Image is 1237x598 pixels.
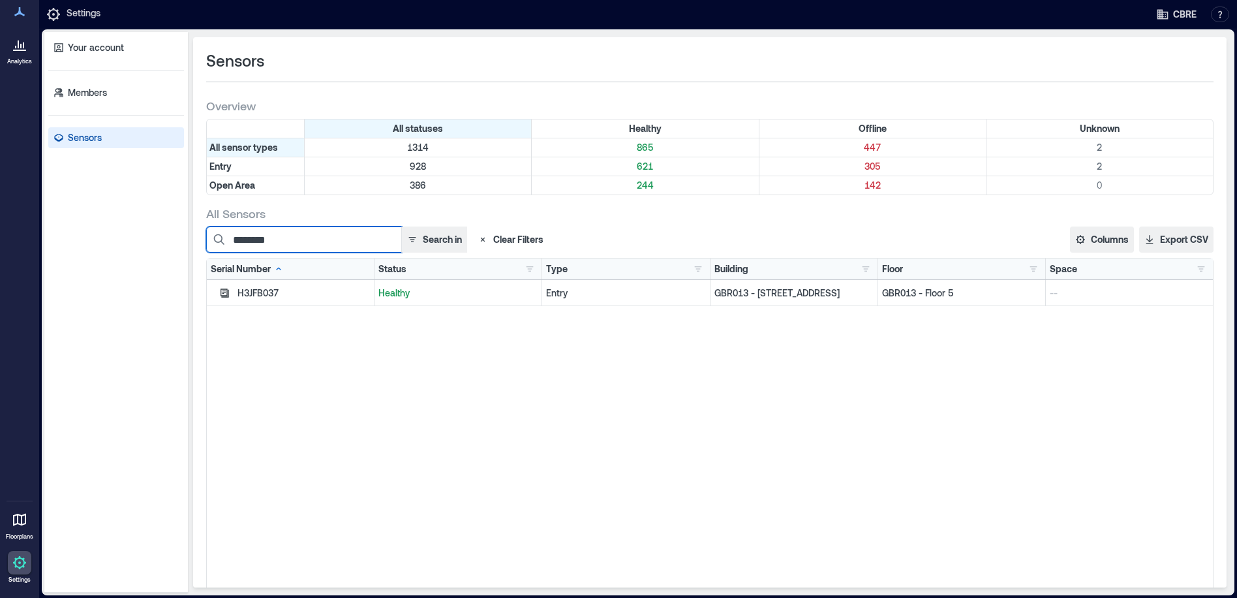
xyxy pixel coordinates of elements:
[68,41,124,54] p: Your account
[206,206,266,221] span: All Sensors
[1070,227,1134,253] button: Columns
[534,141,756,154] p: 865
[986,157,1213,176] div: Filter by Type: Entry & Status: Unknown
[1139,227,1214,253] button: Export CSV
[532,176,759,195] div: Filter by Type: Open Area & Status: Healthy
[211,262,284,275] div: Serial Number
[546,287,705,300] div: Entry
[7,57,32,65] p: Analytics
[378,287,538,300] p: Healthy
[534,160,756,173] p: 621
[1050,262,1077,275] div: Space
[207,176,305,195] div: Filter by Type: Open Area
[759,119,986,138] div: Filter by Status: Offline
[48,37,184,58] a: Your account
[67,7,100,22] p: Settings
[401,227,467,253] button: Search in
[378,262,406,275] div: Status
[207,138,305,157] div: All sensor types
[714,262,748,275] div: Building
[882,287,1041,300] p: GBR013 - Floor 5
[759,176,986,195] div: Filter by Type: Open Area & Status: Offline
[8,576,31,584] p: Settings
[759,157,986,176] div: Filter by Type: Entry & Status: Offline
[1050,287,1209,300] p: --
[714,287,874,300] p: GBR013 - [STREET_ADDRESS]
[206,50,264,71] span: Sensors
[237,287,370,300] div: H3JFB037
[307,179,528,192] p: 386
[207,157,305,176] div: Filter by Type: Entry
[882,262,903,275] div: Floor
[762,141,983,154] p: 447
[989,179,1210,192] p: 0
[1173,8,1197,21] span: CBRE
[532,157,759,176] div: Filter by Type: Entry & Status: Healthy
[762,179,983,192] p: 142
[986,119,1213,138] div: Filter by Status: Unknown
[4,547,35,588] a: Settings
[989,160,1210,173] p: 2
[534,179,756,192] p: 244
[762,160,983,173] p: 305
[986,176,1213,195] div: Filter by Type: Open Area & Status: Unknown (0 sensors)
[68,86,107,99] p: Members
[989,141,1210,154] p: 2
[48,127,184,148] a: Sensors
[307,141,528,154] p: 1314
[472,227,549,253] button: Clear Filters
[3,29,36,69] a: Analytics
[68,131,102,144] p: Sensors
[532,119,759,138] div: Filter by Status: Healthy
[6,533,33,541] p: Floorplans
[307,160,528,173] p: 928
[305,119,532,138] div: All statuses
[1152,4,1200,25] button: CBRE
[2,504,37,544] a: Floorplans
[48,82,184,103] a: Members
[546,262,568,275] div: Type
[206,98,256,114] span: Overview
